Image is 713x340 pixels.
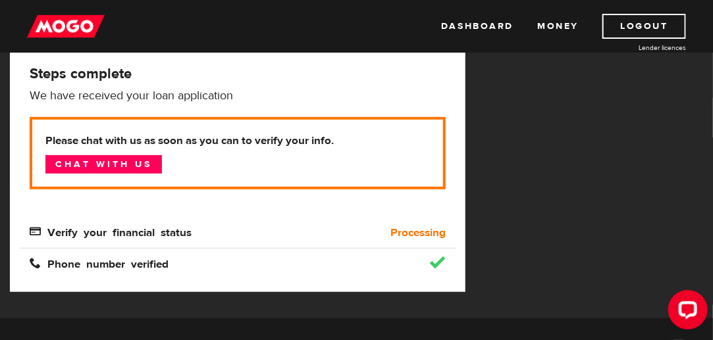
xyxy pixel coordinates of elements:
h4: Steps complete [30,64,446,83]
b: Please chat with us as soon as you can to verify your info. [45,133,430,149]
p: We have received your loan application [30,88,446,104]
iframe: LiveChat chat widget [658,285,713,340]
a: Money [537,14,579,39]
img: mogo_logo-11ee424be714fa7cbb0f0f49df9e16ec.png [27,14,105,39]
a: Chat with us [45,155,162,174]
a: Logout [602,14,686,39]
b: Processing [390,225,446,241]
a: Dashboard [441,14,514,39]
a: Lender licences [587,43,686,53]
span: Verify your financial status [30,226,192,237]
span: Phone number verified [30,257,169,268]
